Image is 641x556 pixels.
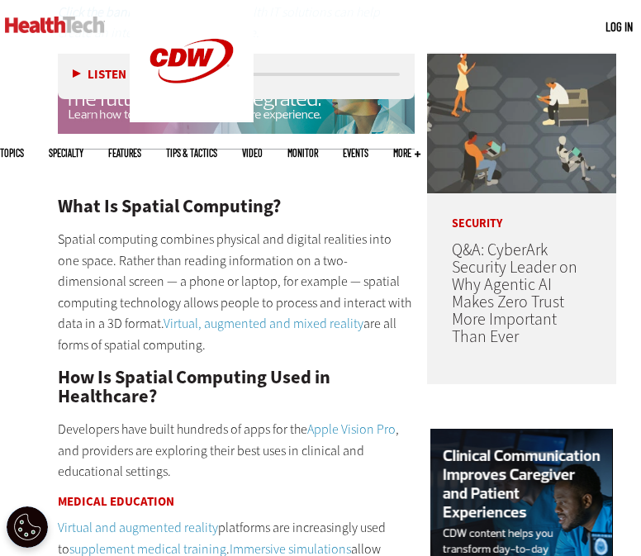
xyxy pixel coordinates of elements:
[49,148,83,158] span: Specialty
[605,18,633,36] div: User menu
[166,148,217,158] a: Tips & Tactics
[242,148,263,158] a: Video
[5,17,105,33] img: Home
[58,368,415,406] h2: How Is Spatial Computing Used in Healthcare?
[58,419,415,482] p: Developers have built hundreds of apps for the , and providers are exploring their best uses in c...
[58,229,415,356] p: Spatial computing combines physical and digital realities into one space. Rather than reading inf...
[164,315,363,332] a: Virtual, augmented and mixed reality
[108,148,141,158] a: Features
[130,109,254,126] a: CDW
[427,193,616,230] p: Security
[58,197,415,216] h2: What Is Spatial Computing?
[343,148,368,158] a: Events
[58,519,218,536] a: Virtual and augmented reality
[7,506,48,548] button: Open Preferences
[605,19,633,34] a: Log in
[287,148,318,158] a: MonITor
[7,506,48,548] div: Cookie Settings
[452,239,577,348] a: Q&A: CyberArk Security Leader on Why Agentic AI Makes Zero Trust More Important Than Ever
[307,421,396,438] a: Apple Vision Pro
[58,496,415,508] h3: Medical Education
[393,148,420,158] span: More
